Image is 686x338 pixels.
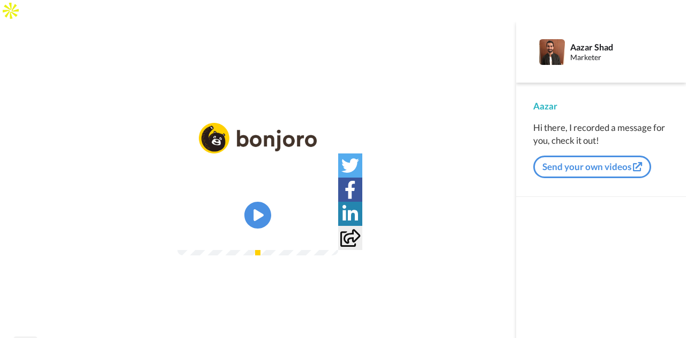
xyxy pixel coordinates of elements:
[533,121,669,147] div: Hi there, I recorded a message for you, check it out!
[533,156,651,178] button: Send your own videos
[533,100,669,113] div: Aazar
[199,123,317,153] img: logo_full.png
[539,39,565,65] img: Profile Image
[318,230,329,240] img: Full screen
[570,42,668,52] div: Aazar Shad
[570,53,668,62] div: Marketer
